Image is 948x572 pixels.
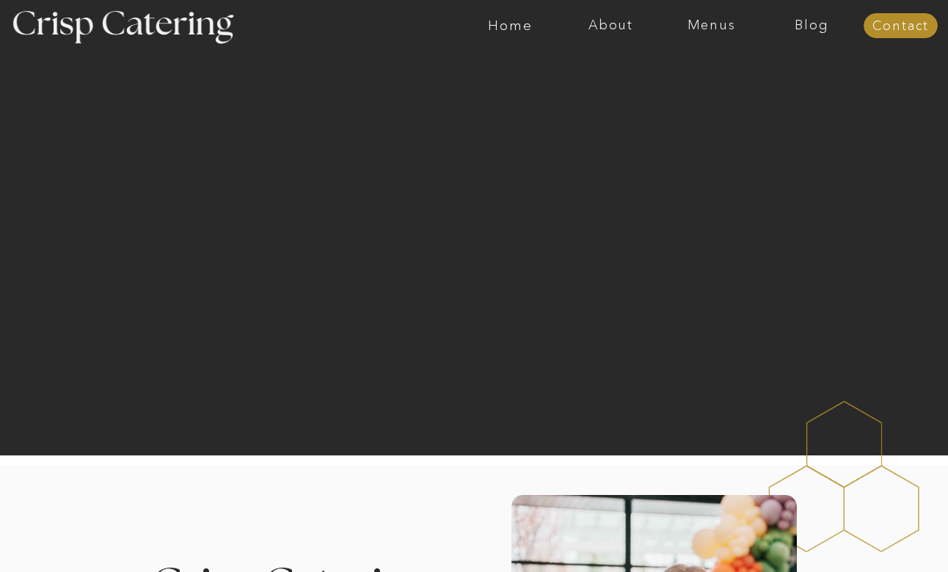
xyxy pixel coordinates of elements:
a: Menus [661,18,762,33]
a: About [561,18,661,33]
a: Contact [864,19,938,34]
a: Home [460,18,561,33]
a: Blog [762,18,862,33]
